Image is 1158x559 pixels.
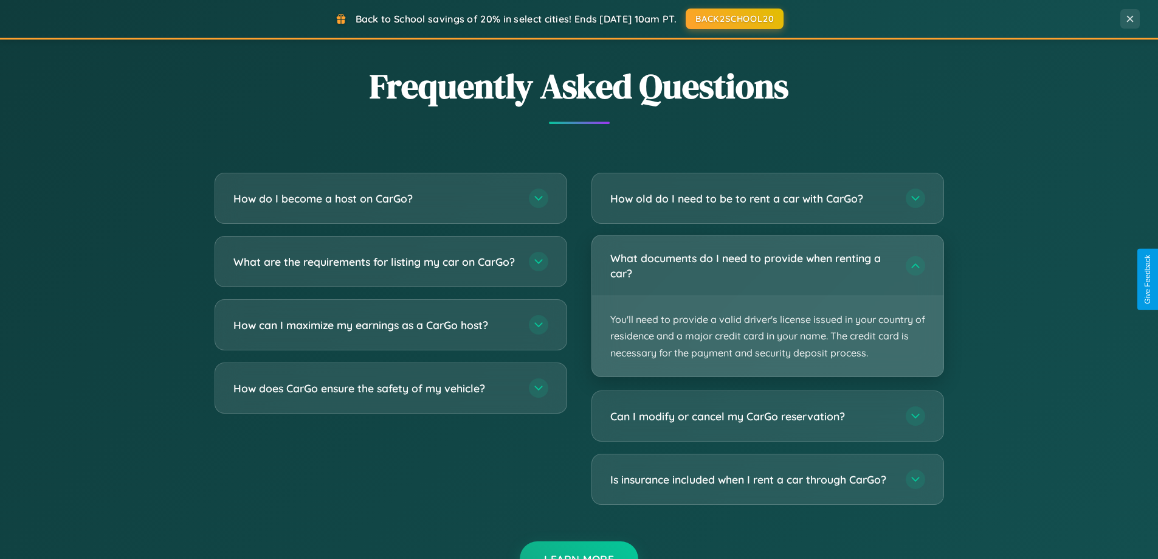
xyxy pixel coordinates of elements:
[592,296,943,377] p: You'll need to provide a valid driver's license issued in your country of residence and a major c...
[610,251,894,280] h3: What documents do I need to provide when renting a car?
[233,381,517,396] h3: How does CarGo ensure the safety of my vehicle?
[686,9,784,29] button: BACK2SCHOOL20
[233,191,517,206] h3: How do I become a host on CarGo?
[610,409,894,424] h3: Can I modify or cancel my CarGo reservation?
[233,254,517,269] h3: What are the requirements for listing my car on CarGo?
[610,472,894,487] h3: Is insurance included when I rent a car through CarGo?
[610,191,894,206] h3: How old do I need to be to rent a car with CarGo?
[215,63,944,109] h2: Frequently Asked Questions
[233,318,517,333] h3: How can I maximize my earnings as a CarGo host?
[1143,255,1152,304] div: Give Feedback
[356,13,677,25] span: Back to School savings of 20% in select cities! Ends [DATE] 10am PT.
